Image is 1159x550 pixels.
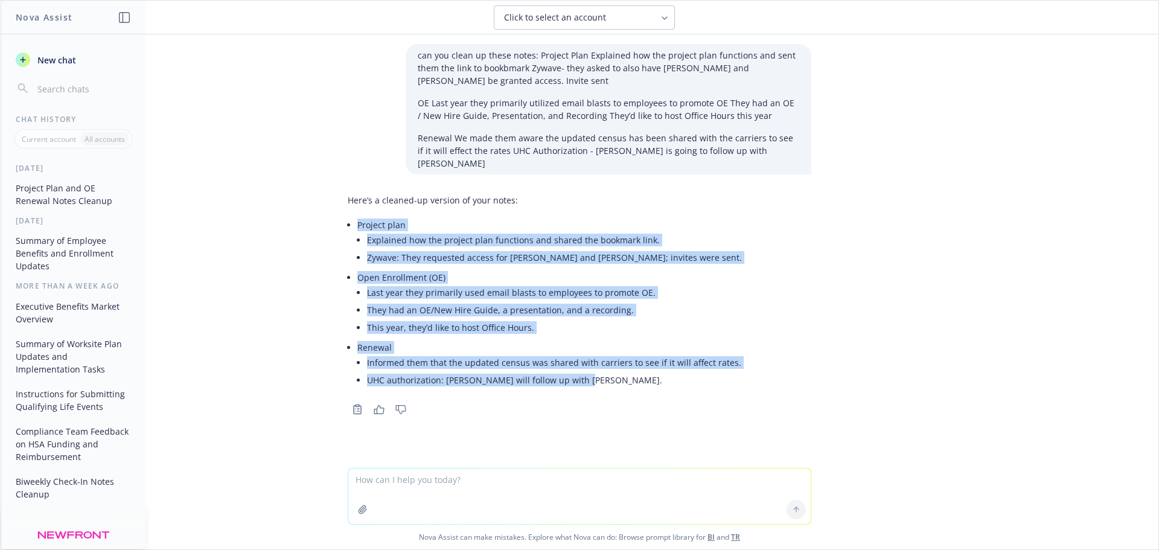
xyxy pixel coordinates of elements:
[11,472,136,504] button: Biweekly Check-In Notes Cleanup
[367,371,742,389] li: UHC authorization: [PERSON_NAME] will follow up with [PERSON_NAME].
[731,532,740,542] a: TR
[11,384,136,417] button: Instructions for Submitting Qualifying Life Events
[1,114,145,124] div: Chat History
[11,334,136,379] button: Summary of Worksite Plan Updates and Implementation Tasks
[11,49,136,71] button: New chat
[85,134,125,144] p: All accounts
[391,401,410,418] button: Thumbs down
[1,281,145,291] div: More than a week ago
[367,249,742,266] li: Zywave: They requested access for [PERSON_NAME] and [PERSON_NAME]; invites were sent.
[5,525,1154,549] span: Nova Assist can make mistakes. Explore what Nova can do: Browse prompt library for and
[352,404,363,415] svg: Copy to clipboard
[367,284,742,301] li: Last year they primarily used email blasts to employees to promote OE.
[11,178,136,211] button: Project Plan and OE Renewal Notes Cleanup
[418,97,799,122] p: OE Last year they primarily utilized email blasts to employees to promote OE They had an OE / New...
[367,354,742,371] li: Informed them that the updated census was shared with carriers to see if it will affect rates.
[357,271,742,284] p: Open Enrollment (OE)
[11,296,136,329] button: Executive Benefits Market Overview
[348,194,742,206] p: Here’s a cleaned-up version of your notes:
[418,132,799,170] p: Renewal We made them aware the updated census has been shared with the carriers to see if it will...
[504,11,606,24] span: Click to select an account
[357,219,742,231] p: Project plan
[494,5,675,30] button: Click to select an account
[35,54,76,66] span: New chat
[367,319,742,336] li: This year, they’d like to host Office Hours.
[35,80,131,97] input: Search chats
[11,231,136,276] button: Summary of Employee Benefits and Enrollment Updates
[1,163,145,173] div: [DATE]
[16,11,72,24] h1: Nova Assist
[22,134,76,144] p: Current account
[367,301,742,319] li: They had an OE/New Hire Guide, a presentation, and a recording.
[1,216,145,226] div: [DATE]
[418,49,799,87] p: can you clean up these notes: Project Plan Explained how the project plan functions and sent them...
[707,532,715,542] a: BI
[11,421,136,467] button: Compliance Team Feedback on HSA Funding and Reimbursement
[367,231,742,249] li: Explained how the project plan functions and shared the bookmark link.
[357,341,742,354] p: Renewal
